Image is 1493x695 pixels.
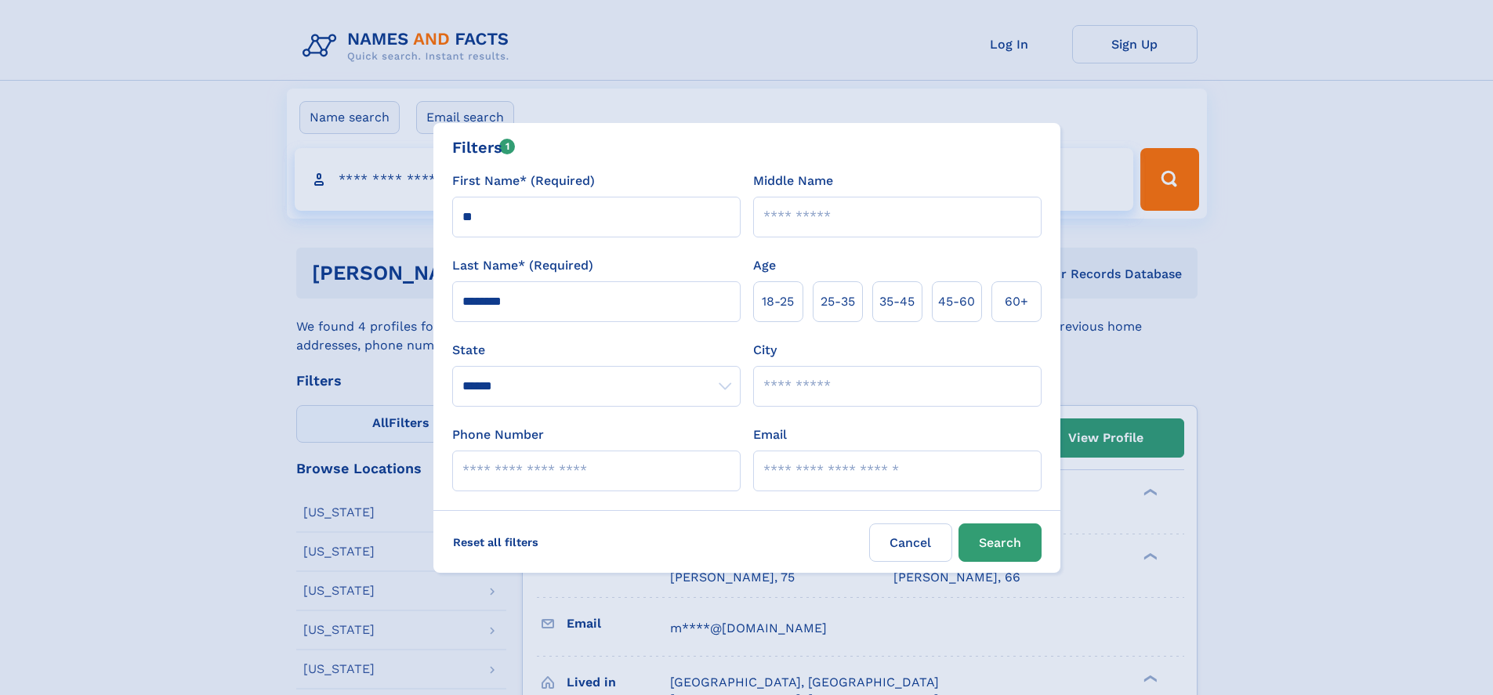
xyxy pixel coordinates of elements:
label: City [753,341,777,360]
span: 35‑45 [879,292,915,311]
label: Last Name* (Required) [452,256,593,275]
label: Email [753,425,787,444]
label: Middle Name [753,172,833,190]
span: 25‑35 [821,292,855,311]
label: Age [753,256,776,275]
label: Cancel [869,523,952,562]
label: First Name* (Required) [452,172,595,190]
label: Reset all filters [443,523,549,561]
span: 60+ [1005,292,1028,311]
span: 45‑60 [938,292,975,311]
button: Search [958,523,1042,562]
label: State [452,341,741,360]
label: Phone Number [452,425,544,444]
div: Filters [452,136,516,159]
span: 18‑25 [762,292,794,311]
